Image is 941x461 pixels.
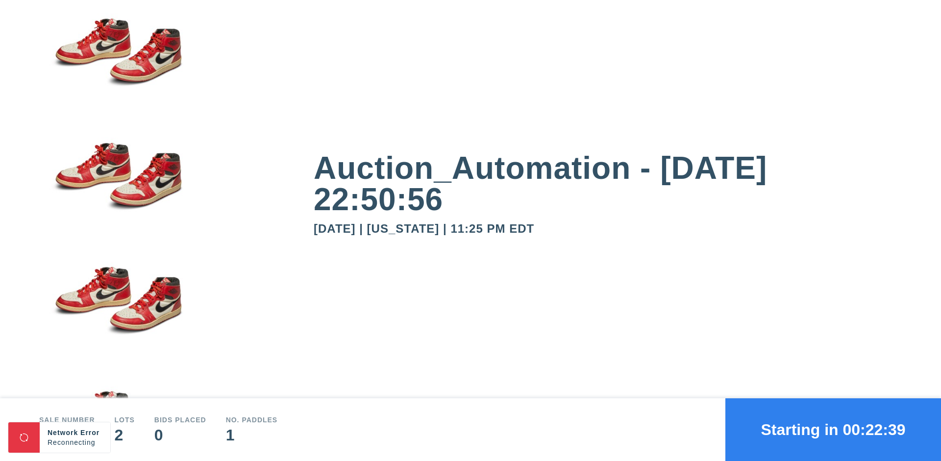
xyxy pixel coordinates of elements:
button: Starting in 00:22:39 [725,398,941,461]
div: Reconnecting [48,437,102,447]
div: Auction_Automation - [DATE] 22:50:56 [314,152,902,215]
div: Bids Placed [154,416,206,423]
div: Network Error [48,428,102,437]
div: Lots [115,416,135,423]
div: [DATE] | [US_STATE] | 11:25 PM EDT [314,223,902,235]
div: 2 [115,427,135,443]
div: 1 [226,427,278,443]
div: 0 [154,427,206,443]
div: No. Paddles [226,416,278,423]
div: Sale number [39,416,95,423]
img: small [39,124,196,249]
